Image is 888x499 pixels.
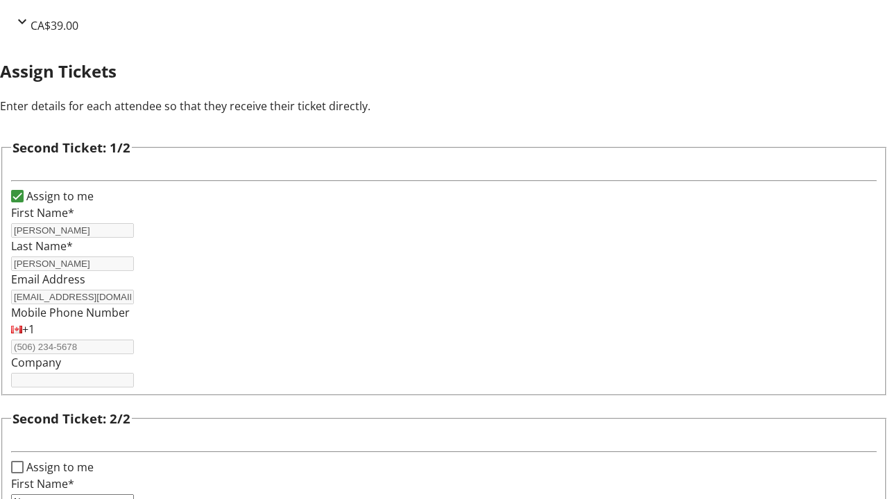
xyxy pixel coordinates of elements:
[11,205,74,220] label: First Name*
[11,340,134,354] input: (506) 234-5678
[11,272,85,287] label: Email Address
[11,238,73,254] label: Last Name*
[12,138,130,157] h3: Second Ticket: 1/2
[24,459,94,475] label: Assign to me
[11,355,61,370] label: Company
[11,305,130,320] label: Mobile Phone Number
[11,476,74,491] label: First Name*
[31,18,78,33] span: CA$39.00
[12,409,130,428] h3: Second Ticket: 2/2
[24,188,94,204] label: Assign to me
